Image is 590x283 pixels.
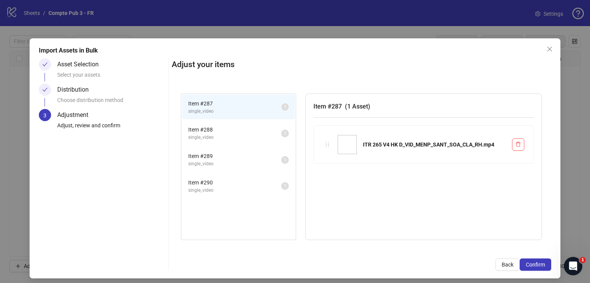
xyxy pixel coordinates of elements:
span: check [42,87,48,92]
span: Item # 289 [188,152,281,160]
button: Confirm [520,258,551,271]
img: ITR 265 V4 HK D_VID_MENP_SANT_SOA_CLA_RH.mp4 [338,135,357,154]
span: Item # 288 [188,125,281,134]
div: Choose distribution method [57,96,165,109]
div: Import Assets in Bulk [39,46,551,55]
span: 1 [284,183,287,189]
button: Delete [512,138,524,151]
div: Adjust, review and confirm [57,121,165,134]
span: single_video [188,134,281,141]
span: single_video [188,160,281,168]
sup: 1 [281,156,289,164]
span: holder [325,142,330,147]
span: Confirm [526,262,545,268]
span: Item # 287 [188,99,281,108]
span: Item # 290 [188,178,281,187]
span: 1 [284,131,287,136]
span: 1 [284,157,287,163]
div: Adjustment [57,109,94,121]
span: single_video [188,108,281,115]
button: Back [496,258,520,271]
h2: Adjust your items [172,58,551,71]
button: Close [544,43,556,55]
span: Back [502,262,514,268]
sup: 1 [281,182,289,190]
span: single_video [188,187,281,194]
div: ITR 265 V4 HK D_VID_MENP_SANT_SOA_CLA_RH.mp4 [363,140,506,149]
span: check [42,62,48,67]
span: close [547,46,553,52]
sup: 1 [281,103,289,111]
h3: Item # 287 [313,102,534,111]
span: 1 [580,257,586,263]
span: 3 [43,112,46,118]
span: delete [515,141,521,147]
div: Select your assets [57,71,165,84]
div: Distribution [57,84,95,96]
span: ( 1 Asset ) [345,103,370,110]
iframe: Intercom live chat [564,257,582,275]
div: holder [323,140,331,149]
sup: 1 [281,130,289,137]
span: 1 [284,104,287,110]
div: Asset Selection [57,58,105,71]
